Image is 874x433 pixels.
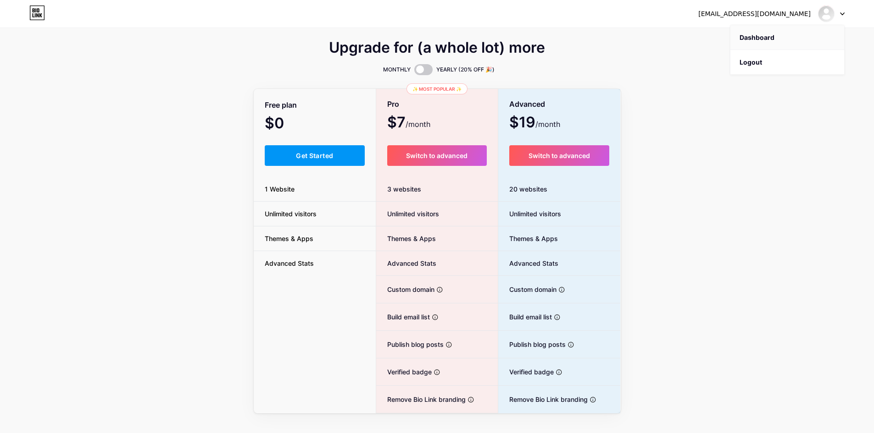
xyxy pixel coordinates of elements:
span: $0 [265,118,309,131]
li: Logout [730,50,844,75]
span: Pro [387,96,399,112]
span: Advanced [509,96,545,112]
span: Unlimited visitors [498,209,561,219]
span: Verified badge [498,367,554,377]
span: $7 [387,117,430,130]
span: Unlimited visitors [376,209,439,219]
span: Advanced Stats [254,258,325,268]
span: Switch to advanced [406,152,468,159]
span: /month [535,119,560,130]
button: Switch to advanced [387,145,487,166]
span: Themes & Apps [376,234,436,243]
span: Remove Bio Link branding [376,395,466,404]
span: Build email list [376,312,430,322]
span: Verified badge [376,367,432,377]
div: [EMAIL_ADDRESS][DOMAIN_NAME] [698,9,811,19]
span: Custom domain [376,285,434,294]
span: Get Started [296,152,333,159]
span: MONTHLY [383,65,411,74]
div: 3 websites [376,177,498,202]
span: Remove Bio Link branding [498,395,588,404]
span: /month [406,119,430,130]
span: Custom domain [498,285,557,294]
span: Publish blog posts [498,340,566,349]
button: Get Started [265,145,365,166]
button: Switch to advanced [509,145,610,166]
span: Publish blog posts [376,340,444,349]
span: Advanced Stats [498,258,558,268]
span: Themes & Apps [498,234,558,243]
span: $19 [509,117,560,130]
span: Themes & Apps [254,234,324,243]
span: Free plan [265,97,297,113]
span: YEARLY (20% OFF 🎉) [436,65,495,74]
a: Dashboard [730,25,844,50]
span: Upgrade for (a whole lot) more [329,42,545,53]
span: Advanced Stats [376,258,436,268]
div: 20 websites [498,177,621,202]
span: Unlimited visitors [254,209,328,219]
span: Build email list [498,312,552,322]
span: Switch to advanced [529,152,590,159]
div: ✨ Most popular ✨ [406,83,468,94]
span: 1 Website [254,184,306,194]
img: meerastech [818,5,835,22]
